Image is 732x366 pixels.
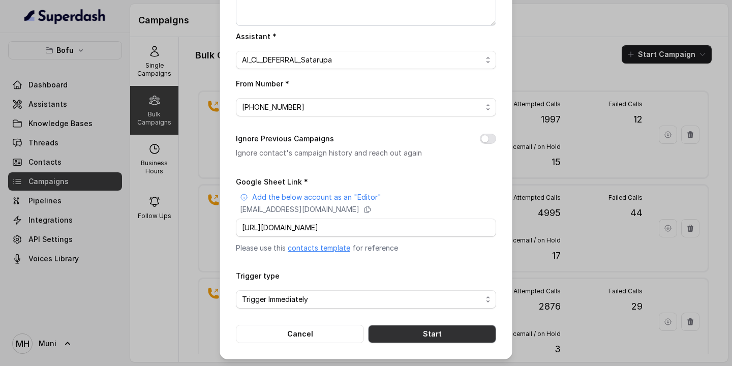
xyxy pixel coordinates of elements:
[242,101,482,113] span: [PHONE_NUMBER]
[236,32,277,41] label: Assistant *
[242,54,482,66] span: AI_CL_DEFERRAL_Satarupa
[236,147,464,159] p: Ignore contact's campaign history and reach out again
[236,79,289,88] label: From Number *
[240,204,359,215] p: [EMAIL_ADDRESS][DOMAIN_NAME]
[288,243,350,252] a: contacts template
[236,177,308,186] label: Google Sheet Link *
[236,243,496,253] p: Please use this for reference
[368,325,496,343] button: Start
[236,271,280,280] label: Trigger type
[236,98,496,116] button: [PHONE_NUMBER]
[252,192,381,202] p: Add the below account as an "Editor"
[236,290,496,309] button: Trigger Immediately
[236,51,496,69] button: AI_CL_DEFERRAL_Satarupa
[236,133,334,145] label: Ignore Previous Campaigns
[242,293,482,306] span: Trigger Immediately
[236,325,364,343] button: Cancel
